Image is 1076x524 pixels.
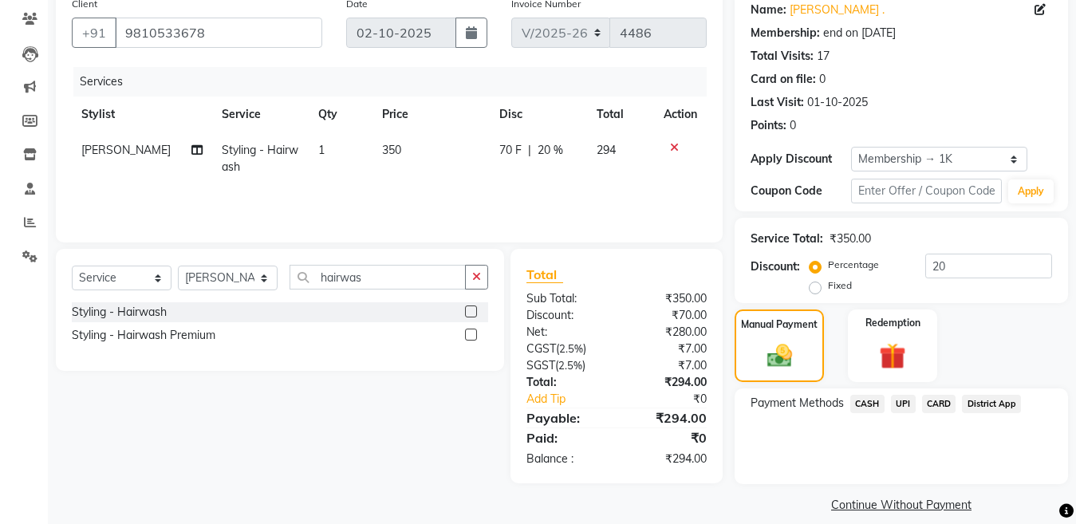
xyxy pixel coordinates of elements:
div: Net: [514,324,617,341]
th: Action [654,97,707,132]
div: Sub Total: [514,290,617,307]
label: Fixed [828,278,852,293]
div: 0 [790,117,796,134]
img: _gift.svg [871,340,914,372]
div: Services [73,67,719,97]
div: Balance : [514,451,617,467]
a: Add Tip [514,391,633,408]
input: Search by Name/Mobile/Email/Code [115,18,322,48]
span: 20 % [538,142,563,159]
div: ₹7.00 [617,341,719,357]
label: Redemption [865,316,920,330]
div: ( ) [514,341,617,357]
input: Enter Offer / Coupon Code [851,179,1002,203]
div: ₹0 [617,428,719,447]
span: Payment Methods [751,395,844,412]
span: Total [526,266,563,283]
div: Apply Discount [751,151,851,167]
div: Membership: [751,25,820,41]
div: Service Total: [751,230,823,247]
label: Manual Payment [741,317,818,332]
span: 350 [382,143,401,157]
th: Price [372,97,489,132]
div: Coupon Code [751,183,851,199]
span: 1 [318,143,325,157]
div: Paid: [514,428,617,447]
span: SGST [526,358,555,372]
div: ₹7.00 [617,357,719,374]
div: ₹350.00 [830,230,871,247]
th: Service [212,97,309,132]
div: ₹294.00 [617,451,719,467]
div: ₹350.00 [617,290,719,307]
span: CGST [526,341,556,356]
a: Continue Without Payment [738,497,1065,514]
input: Search or Scan [290,265,466,290]
div: ( ) [514,357,617,374]
div: Discount: [514,307,617,324]
div: end on [DATE] [823,25,896,41]
div: 17 [817,48,830,65]
span: | [528,142,531,159]
span: 294 [597,143,616,157]
div: Points: [751,117,786,134]
span: District App [962,395,1021,413]
div: Discount: [751,258,800,275]
span: 70 F [499,142,522,159]
label: Percentage [828,258,879,272]
div: ₹0 [633,391,719,408]
th: Disc [490,97,587,132]
th: Total [587,97,654,132]
span: UPI [891,395,916,413]
th: Qty [309,97,372,132]
span: CARD [922,395,956,413]
span: CASH [850,395,885,413]
a: [PERSON_NAME] . [790,2,885,18]
div: 01-10-2025 [807,94,868,111]
div: Styling - Hairwash Premium [72,327,215,344]
div: ₹280.00 [617,324,719,341]
button: Apply [1008,179,1054,203]
div: Styling - Hairwash [72,304,167,321]
img: _cash.svg [759,341,800,370]
div: Payable: [514,408,617,427]
div: Last Visit: [751,94,804,111]
th: Stylist [72,97,212,132]
span: Styling - Hairwash [222,143,298,174]
span: [PERSON_NAME] [81,143,171,157]
div: 0 [819,71,826,88]
div: Total: [514,374,617,391]
div: Total Visits: [751,48,814,65]
div: ₹70.00 [617,307,719,324]
div: Card on file: [751,71,816,88]
button: +91 [72,18,116,48]
span: 2.5% [559,342,583,355]
div: ₹294.00 [617,408,719,427]
div: Name: [751,2,786,18]
div: ₹294.00 [617,374,719,391]
span: 2.5% [558,359,582,372]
